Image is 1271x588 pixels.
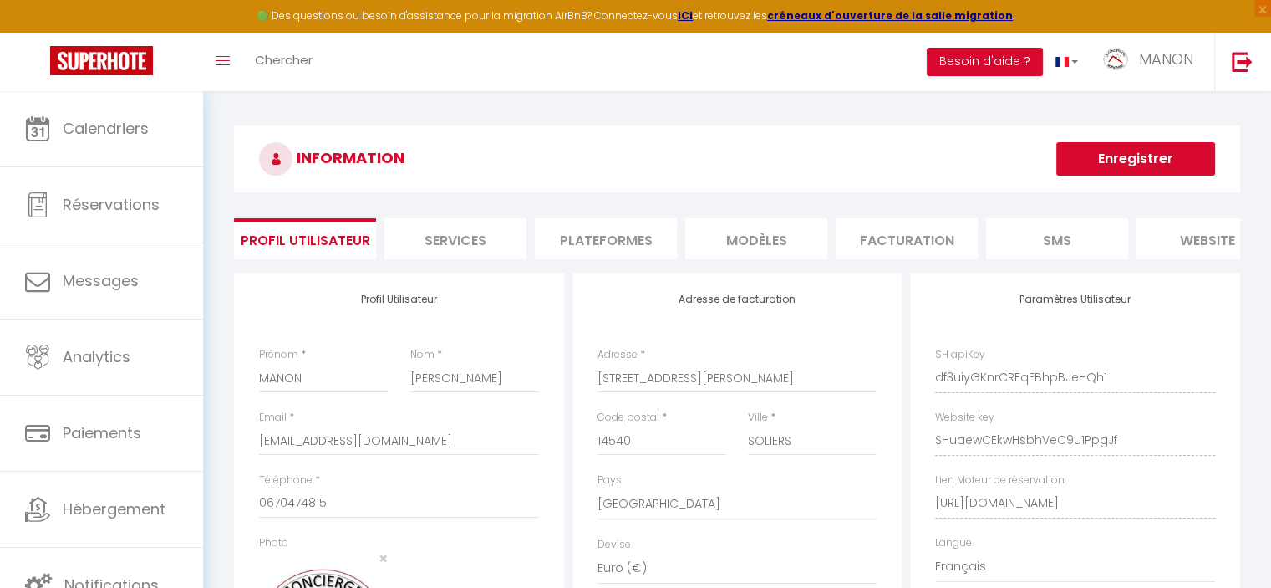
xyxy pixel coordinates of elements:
[597,410,659,426] label: Code postal
[63,346,130,367] span: Analytics
[1200,513,1258,575] iframe: Chat
[597,294,877,305] h4: Adresse de facturation
[986,218,1128,259] li: SMS
[597,347,638,363] label: Adresse
[836,218,978,259] li: Facturation
[685,218,827,259] li: MODÈLES
[63,270,139,291] span: Messages
[50,46,153,75] img: Super Booking
[597,537,631,553] label: Devise
[1232,51,1253,72] img: logout
[1103,48,1128,70] img: ...
[379,551,388,566] button: Close
[259,347,298,363] label: Prénom
[935,535,972,551] label: Langue
[379,548,388,569] span: ×
[767,8,1013,23] a: créneaux d'ouverture de la salle migration
[597,473,622,488] label: Pays
[748,410,768,426] label: Ville
[259,410,287,426] label: Email
[63,422,141,443] span: Paiements
[63,499,165,519] span: Hébergement
[410,347,435,363] label: Nom
[13,7,64,57] button: Ouvrir le widget de chat LiveChat
[259,473,313,488] label: Téléphone
[1091,33,1214,91] a: ... MANON
[384,218,526,259] li: Services
[234,125,1240,192] h3: INFORMATION
[234,218,376,259] li: Profil Utilisateur
[935,347,985,363] label: SH apiKey
[535,218,677,259] li: Plateformes
[63,194,160,215] span: Réservations
[259,294,539,305] h4: Profil Utilisateur
[63,118,149,139] span: Calendriers
[935,410,994,426] label: Website key
[242,33,325,91] a: Chercher
[1139,49,1193,69] span: MANON
[935,294,1215,305] h4: Paramètres Utilisateur
[1056,142,1215,176] button: Enregistrer
[935,473,1065,488] label: Lien Moteur de réservation
[678,8,693,23] a: ICI
[927,48,1043,76] button: Besoin d'aide ?
[255,51,313,69] span: Chercher
[259,535,288,551] label: Photo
